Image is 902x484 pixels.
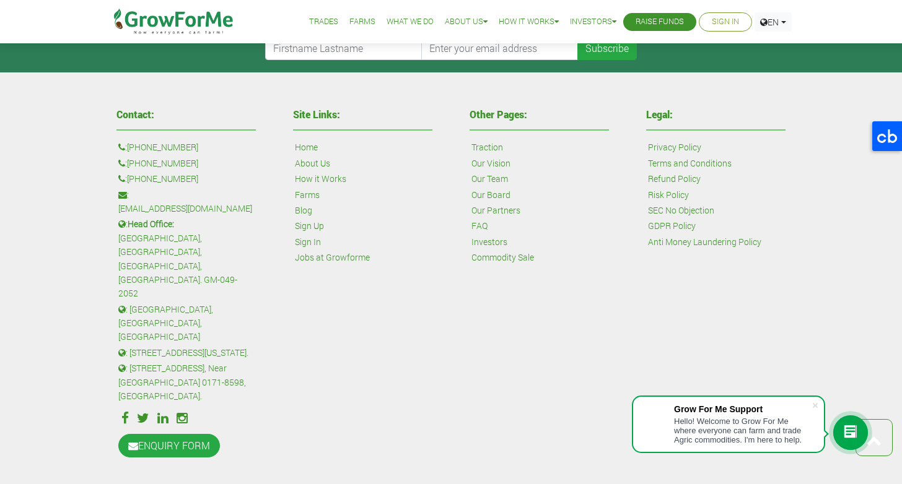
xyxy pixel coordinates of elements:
a: ENQUIRY FORM [118,434,220,457]
h4: Contact: [116,110,256,119]
a: [PHONE_NUMBER] [127,157,198,170]
h4: Site Links: [293,110,432,119]
a: Trades [309,15,338,28]
a: What We Do [387,15,434,28]
p: : [GEOGRAPHIC_DATA], [GEOGRAPHIC_DATA], [GEOGRAPHIC_DATA], [GEOGRAPHIC_DATA]. GM-049-2052 [118,217,254,300]
p: : [STREET_ADDRESS][US_STATE]. [118,346,254,360]
a: FAQ [471,219,488,233]
a: Our Partners [471,204,520,217]
p: : [118,188,254,216]
a: Raise Funds [636,15,684,28]
a: Privacy Policy [648,140,701,154]
a: GDPR Policy [648,219,696,233]
a: Farms [349,15,375,28]
h4: Other Pages: [470,110,609,119]
a: Traction [471,140,503,154]
p: : [118,172,254,186]
a: Our Vision [471,157,510,170]
a: Anti Money Laundering Policy [648,235,761,249]
button: Subscribe [577,37,637,60]
a: Refund Policy [648,172,701,186]
p: : [118,140,254,154]
input: Enter your email address [421,37,579,60]
a: How it Works [499,15,559,28]
a: Jobs at Growforme [295,251,370,264]
div: Hello! Welcome to Grow For Me where everyone can farm and trade Agric commodities. I'm here to help. [674,417,812,444]
a: Home [295,140,318,154]
a: [EMAIL_ADDRESS][DOMAIN_NAME] [118,202,252,215]
p: : [GEOGRAPHIC_DATA], [GEOGRAPHIC_DATA], [GEOGRAPHIC_DATA] [118,303,254,344]
input: Firstname Lastname [265,37,423,60]
a: Investors [570,15,616,28]
a: Blog [295,204,312,217]
a: About Us [295,157,330,170]
a: [PHONE_NUMBER] [127,172,198,186]
a: Investors [471,235,507,249]
a: About Us [445,15,488,28]
p: : [118,157,254,170]
h4: Legal: [646,110,786,119]
a: Our Team [471,172,508,186]
a: Farms [295,188,320,202]
a: Our Board [471,188,510,202]
a: How it Works [295,172,346,186]
p: : [STREET_ADDRESS], Near [GEOGRAPHIC_DATA] 0171-8598, [GEOGRAPHIC_DATA]. [118,361,254,403]
a: SEC No Objection [648,204,714,217]
b: Head Office: [128,218,174,230]
a: Terms and Conditions [648,157,732,170]
a: EN [755,12,792,32]
a: Sign In [712,15,739,28]
a: Risk Policy [648,188,689,202]
a: [PHONE_NUMBER] [127,140,198,154]
div: Grow For Me Support [674,404,812,414]
a: Sign Up [295,219,324,233]
a: Sign In [295,235,321,249]
a: Commodity Sale [471,251,534,264]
